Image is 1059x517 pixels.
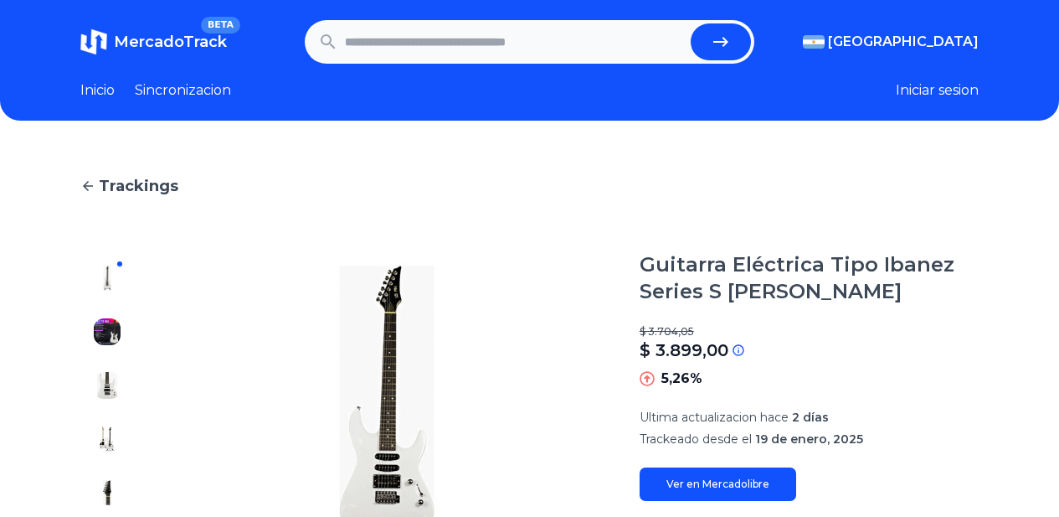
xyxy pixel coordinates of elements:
span: Ultima actualizacion hace [640,410,789,425]
a: Trackings [80,174,979,198]
span: Trackeado desde el [640,432,752,447]
span: Trackings [99,174,178,198]
span: [GEOGRAPHIC_DATA] [828,32,979,52]
p: $ 3.899,00 [640,339,728,362]
button: Iniciar sesion [896,80,979,101]
a: Ver en Mercadolibre [640,468,796,501]
a: MercadoTrackBETA [80,28,227,55]
img: Guitarra Eléctrica Tipo Ibanez Series S Blanca [94,318,121,345]
span: 2 días [792,410,829,425]
h1: Guitarra Eléctrica Tipo Ibanez Series S [PERSON_NAME] [640,251,979,305]
img: Guitarra Eléctrica Tipo Ibanez Series S Blanca [94,426,121,452]
a: Inicio [80,80,115,101]
img: MercadoTrack [80,28,107,55]
img: Argentina [803,35,825,49]
img: Guitarra Eléctrica Tipo Ibanez Series S Blanca [94,372,121,399]
img: Guitarra Eléctrica Tipo Ibanez Series S Blanca [94,479,121,506]
p: 5,26% [661,369,702,389]
p: $ 3.704,05 [640,325,979,339]
a: Sincronizacion [135,80,231,101]
span: 19 de enero, 2025 [755,432,863,447]
img: Guitarra Eléctrica Tipo Ibanez Series S Blanca [94,265,121,292]
span: BETA [201,17,240,34]
button: [GEOGRAPHIC_DATA] [803,32,979,52]
span: MercadoTrack [114,33,227,51]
